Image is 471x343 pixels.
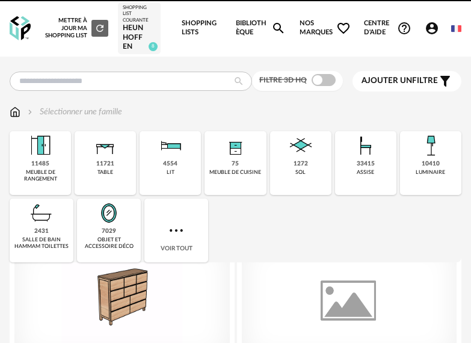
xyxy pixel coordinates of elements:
div: 75 [232,160,239,168]
div: Sélectionner une famille [25,106,122,118]
button: Ajouter unfiltre Filter icon [352,71,461,91]
div: 11485 [31,160,49,168]
span: filtre [362,76,438,86]
div: 4554 [163,160,177,168]
img: fr [451,23,461,34]
div: Shopping List courante [123,5,156,23]
div: Mettre à jour ma Shopping List [45,17,108,39]
img: Literie.png [156,131,185,160]
div: sol [295,169,306,176]
div: Voir tout [144,199,208,262]
span: Refresh icon [94,25,105,31]
span: Account Circle icon [425,21,445,36]
span: Centre d'aideHelp Circle Outline icon [364,19,411,37]
img: Assise.png [351,131,380,160]
div: salle de bain hammam toilettes [13,236,70,250]
img: Table.png [91,131,120,160]
img: Miroir.png [94,199,123,227]
div: 10410 [422,160,440,168]
div: 2431 [34,227,49,235]
img: Meuble%20de%20rangement.png [26,131,55,160]
div: lit [167,169,174,176]
div: assise [357,169,374,176]
img: Rangement.png [221,131,250,160]
span: 8 [149,42,158,51]
span: Ajouter un [362,76,412,85]
span: Filtre 3D HQ [259,76,307,84]
div: 1272 [294,160,308,168]
div: meuble de cuisine [209,169,261,176]
img: Salle%20de%20bain.png [27,199,56,227]
img: OXP [10,16,31,41]
div: table [97,169,113,176]
a: Shopping List courante HEUNHOFFEN 8 [123,5,156,52]
div: HEUNHOFFEN [123,23,156,52]
div: objet et accessoire déco [81,236,137,250]
img: Luminaire.png [416,131,445,160]
span: Filter icon [438,74,452,88]
img: more.7b13dc1.svg [167,221,186,240]
div: luminaire [416,169,445,176]
div: 11721 [96,160,114,168]
span: Magnify icon [271,21,286,36]
div: meuble de rangement [13,169,67,183]
div: 7029 [102,227,116,235]
span: Help Circle Outline icon [397,21,411,36]
img: Sol.png [286,131,315,160]
img: svg+xml;base64,PHN2ZyB3aWR0aD0iMTYiIGhlaWdodD0iMTYiIHZpZXdCb3g9IjAgMCAxNiAxNiIgZmlsbD0ibm9uZSIgeG... [25,106,35,118]
div: 33415 [357,160,375,168]
span: Heart Outline icon [336,21,351,36]
img: svg+xml;base64,PHN2ZyB3aWR0aD0iMTYiIGhlaWdodD0iMTciIHZpZXdCb3g9IjAgMCAxNiAxNyIgZmlsbD0ibm9uZSIgeG... [10,106,20,118]
span: Account Circle icon [425,21,439,36]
